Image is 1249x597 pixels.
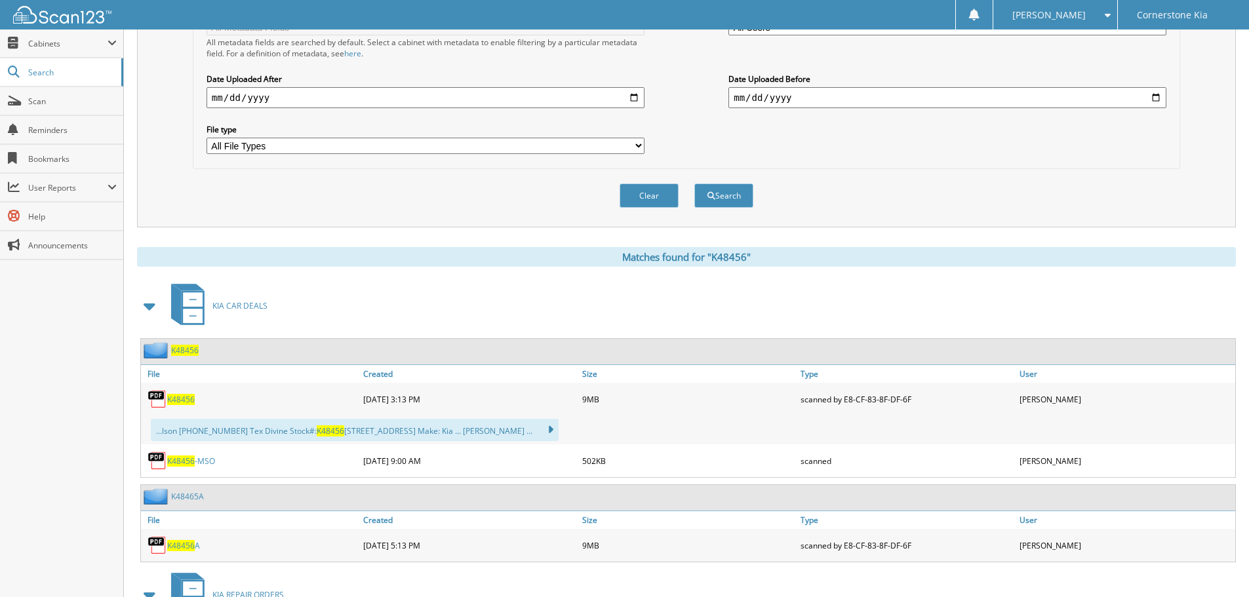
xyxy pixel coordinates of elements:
[148,535,167,555] img: PDF.png
[28,96,117,107] span: Scan
[579,448,798,474] div: 502KB
[360,511,579,529] a: Created
[28,67,115,78] span: Search
[1012,11,1086,19] span: [PERSON_NAME]
[344,48,361,59] a: here
[797,365,1016,383] a: Type
[620,183,679,208] button: Clear
[797,511,1016,529] a: Type
[144,488,171,505] img: folder2.png
[579,386,798,412] div: 9MB
[148,389,167,409] img: PDF.png
[167,540,200,551] a: K48456A
[148,451,167,471] img: PDF.png
[797,386,1016,412] div: scanned by E8-CF-83-8F-DF-6F
[28,153,117,164] span: Bookmarks
[1016,386,1235,412] div: [PERSON_NAME]
[728,87,1166,108] input: end
[728,73,1166,85] label: Date Uploaded Before
[28,240,117,251] span: Announcements
[167,455,195,467] span: K48456
[212,300,268,311] span: KIA CAR DEALS
[13,6,111,24] img: scan123-logo-white.svg
[1183,534,1249,597] iframe: Chat Widget
[167,455,215,467] a: K48456-MSO
[360,386,579,412] div: [DATE] 3:13 PM
[360,365,579,383] a: Created
[317,425,344,436] span: K48456
[144,342,171,358] img: folder2.png
[579,511,798,529] a: Size
[1016,448,1235,474] div: [PERSON_NAME]
[167,394,195,405] a: K48456
[797,532,1016,558] div: scanned by E8-CF-83-8F-DF-6F
[137,247,1236,267] div: Matches found for "K48456"
[1137,11,1208,19] span: Cornerstone Kia
[28,125,117,136] span: Reminders
[1016,532,1235,558] div: [PERSON_NAME]
[167,540,195,551] span: K48456
[360,448,579,474] div: [DATE] 9:00 AM
[28,211,117,222] span: Help
[207,37,644,59] div: All metadata fields are searched by default. Select a cabinet with metadata to enable filtering b...
[151,419,559,441] div: ...lson [PHONE_NUMBER] Tex Divine Stock#: [STREET_ADDRESS] Make: Kia ... [PERSON_NAME] ...
[141,511,360,529] a: File
[1016,511,1235,529] a: User
[207,87,644,108] input: start
[171,345,199,356] a: K48456
[694,183,753,208] button: Search
[579,365,798,383] a: Size
[163,280,268,332] a: KIA CAR DEALS
[1016,365,1235,383] a: User
[797,448,1016,474] div: scanned
[171,491,204,502] a: K48465A
[207,73,644,85] label: Date Uploaded After
[360,532,579,558] div: [DATE] 5:13 PM
[28,182,108,193] span: User Reports
[207,124,644,135] label: File type
[141,365,360,383] a: File
[579,532,798,558] div: 9MB
[28,38,108,49] span: Cabinets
